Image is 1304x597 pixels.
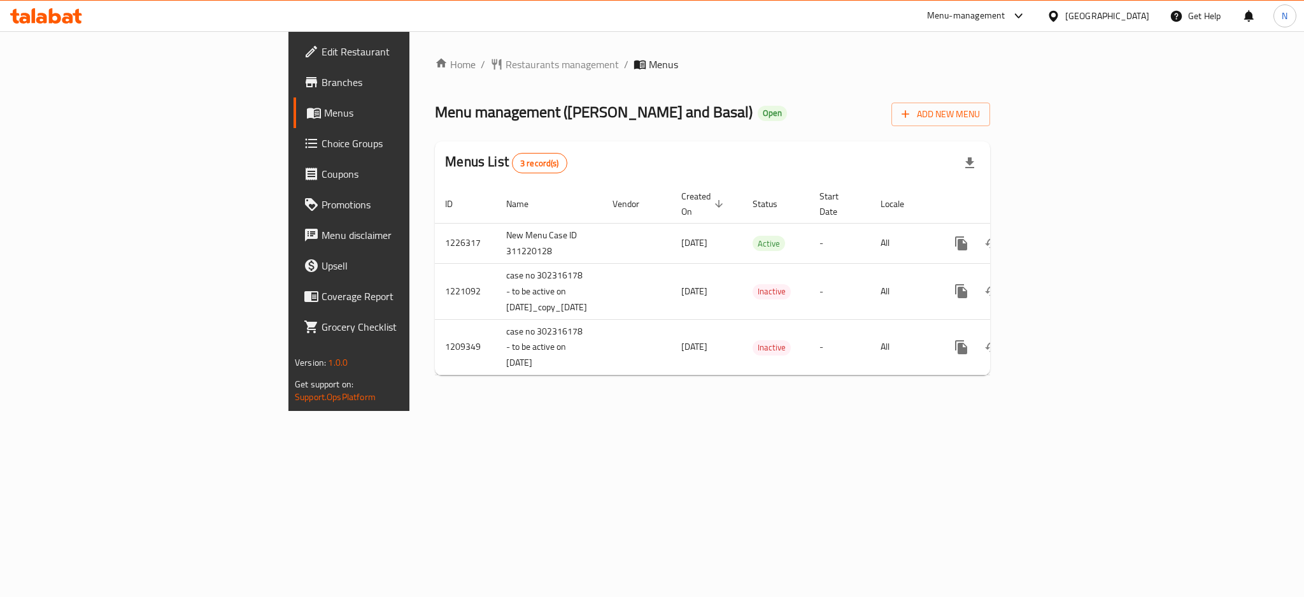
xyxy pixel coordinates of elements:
[891,103,990,126] button: Add New Menu
[506,57,619,72] span: Restaurants management
[946,276,977,306] button: more
[681,189,727,219] span: Created On
[435,97,753,126] span: Menu management ( [PERSON_NAME] and Basal )
[936,185,1079,224] th: Actions
[809,223,870,263] td: -
[295,376,353,392] span: Get support on:
[681,234,707,251] span: [DATE]
[496,223,602,263] td: New Menu Case ID 311220128
[322,319,496,334] span: Grocery Checklist
[809,263,870,319] td: -
[322,197,496,212] span: Promotions
[324,105,496,120] span: Menus
[322,136,496,151] span: Choice Groups
[490,57,619,72] a: Restaurants management
[977,276,1007,306] button: Change Status
[295,389,376,405] a: Support.OpsPlatform
[496,263,602,319] td: case no 302316178 - to be active on [DATE]_copy_[DATE]
[496,319,602,375] td: case no 302316178 - to be active on [DATE]
[322,44,496,59] span: Edit Restaurant
[881,196,921,212] span: Locale
[294,128,506,159] a: Choice Groups
[435,57,990,72] nav: breadcrumb
[809,319,870,375] td: -
[322,227,496,243] span: Menu disclaimer
[870,263,936,319] td: All
[322,258,496,273] span: Upsell
[294,281,506,312] a: Coverage Report
[294,220,506,250] a: Menu disclaimer
[294,312,506,342] a: Grocery Checklist
[294,67,506,97] a: Branches
[946,228,977,259] button: more
[506,196,545,212] span: Name
[322,166,496,182] span: Coupons
[445,196,469,212] span: ID
[294,250,506,281] a: Upsell
[513,157,567,169] span: 3 record(s)
[294,97,506,128] a: Menus
[322,289,496,304] span: Coverage Report
[977,228,1007,259] button: Change Status
[613,196,656,212] span: Vendor
[946,332,977,363] button: more
[294,36,506,67] a: Edit Restaurant
[681,338,707,355] span: [DATE]
[753,340,791,355] span: Inactive
[435,185,1079,376] table: enhanced table
[294,189,506,220] a: Promotions
[649,57,678,72] span: Menus
[870,223,936,263] td: All
[954,148,985,178] div: Export file
[753,284,791,299] span: Inactive
[870,319,936,375] td: All
[1065,9,1149,23] div: [GEOGRAPHIC_DATA]
[758,106,787,121] div: Open
[681,283,707,299] span: [DATE]
[1282,9,1287,23] span: N
[328,354,348,371] span: 1.0.0
[294,159,506,189] a: Coupons
[322,75,496,90] span: Branches
[624,57,628,72] li: /
[819,189,855,219] span: Start Date
[445,152,567,173] h2: Menus List
[753,196,794,212] span: Status
[902,106,980,122] span: Add New Menu
[512,153,567,173] div: Total records count
[758,108,787,119] span: Open
[753,236,785,251] span: Active
[295,354,326,371] span: Version:
[977,332,1007,363] button: Change Status
[927,8,1005,24] div: Menu-management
